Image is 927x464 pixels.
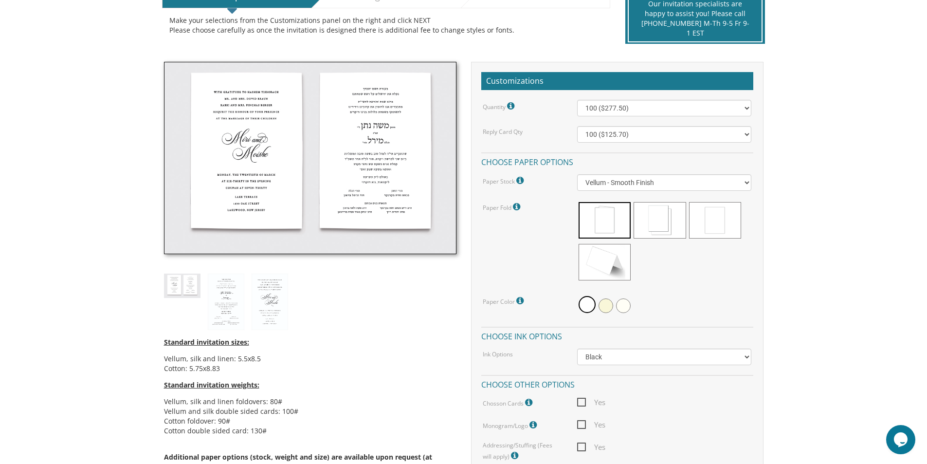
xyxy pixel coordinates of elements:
label: Addressing/Stuffing (Fees will apply) [483,441,563,462]
li: Vellum and silk double sided cards: 100# [164,407,456,416]
li: Vellum, silk and linen: 5.5x8.5 [164,354,456,364]
label: Paper Color [483,295,526,307]
li: Vellum, silk and linen foldovers: 80# [164,397,456,407]
label: Monogram/Logo [483,419,539,431]
span: Yes [577,441,605,453]
label: Reply Card Qty [483,128,523,136]
label: Chosson Cards [483,396,535,409]
h4: Choose ink options [481,327,753,344]
img: style1_eng.jpg [252,274,288,330]
label: Paper Fold [483,201,523,213]
label: Ink Options [483,350,513,358]
label: Paper Stock [483,174,526,187]
img: style1_thumb2.jpg [164,62,456,255]
span: Standard invitation sizes: [164,337,249,347]
li: Cotton double sided card: 130# [164,426,456,436]
img: style1_heb.jpg [208,274,244,330]
label: Quantity [483,100,517,112]
span: Yes [577,419,605,431]
iframe: chat widget [886,425,917,454]
img: style1_thumb2.jpg [164,274,200,297]
li: Cotton: 5.75x8.83 [164,364,456,373]
li: Cotton foldover: 90# [164,416,456,426]
h2: Customizations [481,72,753,91]
span: Yes [577,396,605,408]
div: Make your selections from the Customizations panel on the right and click NEXT Please choose care... [169,16,603,35]
span: Standard invitation weights: [164,380,259,390]
h4: Choose other options [481,375,753,392]
h4: Choose paper options [481,152,753,169]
